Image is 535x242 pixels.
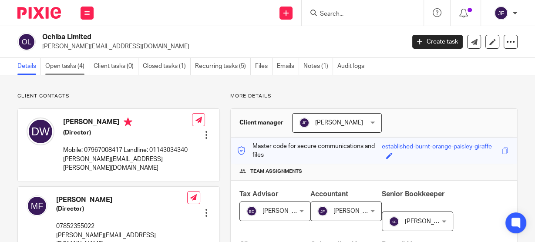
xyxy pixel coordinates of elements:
i: Primary [124,118,132,126]
img: Pixie [17,7,61,19]
p: More details [230,93,518,100]
p: [PERSON_NAME][EMAIL_ADDRESS][PERSON_NAME][DOMAIN_NAME] [63,155,192,173]
p: Master code for secure communications and files [237,142,382,160]
img: svg%3E [27,195,47,216]
a: Client tasks (0) [94,58,138,75]
a: Closed tasks (1) [143,58,191,75]
a: Open tasks (4) [45,58,89,75]
span: Tax Advisor [239,191,279,198]
h5: (Director) [56,205,187,213]
h3: Client manager [239,118,283,127]
p: [PERSON_NAME][EMAIL_ADDRESS][DOMAIN_NAME] [42,42,399,51]
span: Senior Bookkeeper [382,191,445,198]
img: svg%3E [494,6,508,20]
div: established-burnt-orange-paisley-giraffe [382,142,492,152]
span: Team assignments [250,168,302,175]
img: svg%3E [246,206,257,216]
span: Accountant [310,191,348,198]
img: svg%3E [299,118,310,128]
a: Emails [277,58,299,75]
h2: Ochiba Limited [42,33,328,42]
img: svg%3E [389,216,399,227]
span: [PERSON_NAME] [333,208,381,214]
h5: (Director) [63,128,192,137]
p: Mobile: 07967008417 Landline: 01143034340 [63,146,192,155]
a: Files [255,58,273,75]
span: [PERSON_NAME] [405,218,453,225]
h4: [PERSON_NAME] [63,118,192,128]
a: Audit logs [337,58,369,75]
img: svg%3E [317,206,328,216]
a: Notes (1) [303,58,333,75]
p: Client contacts [17,93,220,100]
input: Search [319,10,397,18]
a: Details [17,58,41,75]
h4: [PERSON_NAME] [56,195,187,205]
span: [PERSON_NAME] [315,120,363,126]
p: 07852355022 [56,222,187,231]
img: svg%3E [27,118,54,145]
a: Create task [412,35,463,49]
span: [PERSON_NAME] [262,208,310,214]
img: svg%3E [17,33,36,51]
a: Recurring tasks (5) [195,58,251,75]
